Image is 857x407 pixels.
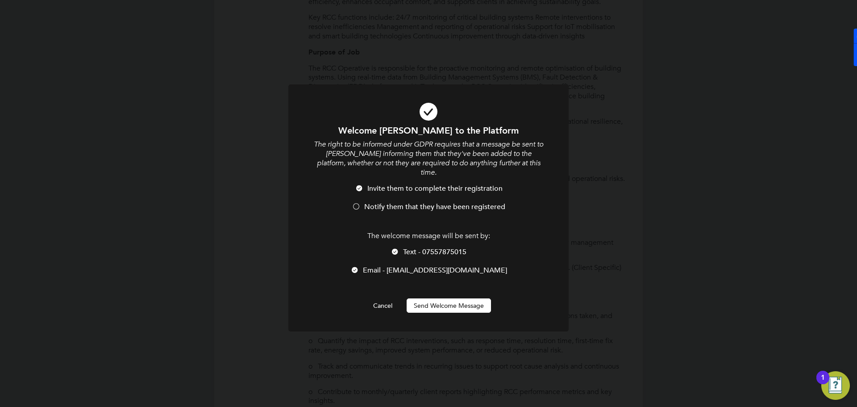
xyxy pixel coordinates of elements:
span: Notify them that they have been registered [364,202,505,211]
button: Cancel [366,298,399,313]
button: Open Resource Center, 1 new notification [821,371,850,400]
button: Send Welcome Message [407,298,491,313]
span: Email - [EMAIL_ADDRESS][DOMAIN_NAME] [363,266,507,275]
i: The right to be informed under GDPR requires that a message be sent to [PERSON_NAME] informing th... [314,140,543,176]
p: The welcome message will be sent by: [312,231,545,241]
h1: Welcome [PERSON_NAME] to the Platform [312,125,545,136]
span: Text - 07557875015 [403,248,466,256]
div: 1 [821,378,825,389]
span: Invite them to complete their registration [367,184,503,193]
